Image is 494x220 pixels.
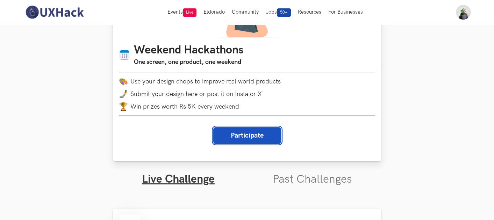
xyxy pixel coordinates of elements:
[113,161,381,186] ul: Tabs Interface
[119,102,128,111] img: trophy.png
[277,8,291,17] span: 50+
[183,8,196,17] span: Live
[119,77,375,86] li: Use your design chops to improve real world products
[130,90,262,98] span: Submit your design here or post it on Insta or X
[134,57,243,67] h3: One screen, one product, one weekend
[134,44,243,57] h1: Weekend Hackathons
[119,50,130,60] img: Calendar icon
[142,173,215,186] a: Live Challenge
[213,127,281,144] button: Participate
[119,102,375,111] li: Win prizes worth Rs 5K every weekend
[273,173,352,186] a: Past Challenges
[119,90,128,98] img: mobile-in-hand.png
[119,77,128,86] img: palette.png
[23,5,86,20] img: UXHack-logo.png
[456,5,471,20] img: Your profile pic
